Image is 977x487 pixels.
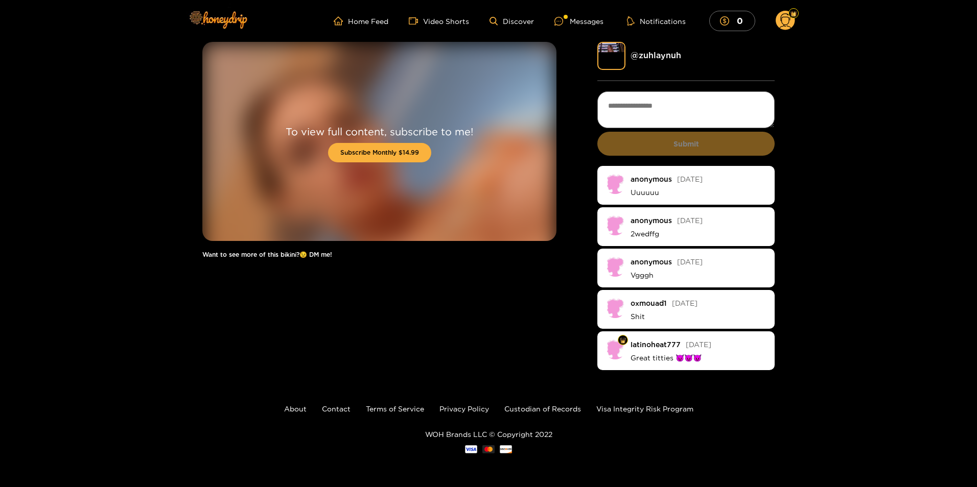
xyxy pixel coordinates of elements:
[286,125,473,138] p: To view full content, subscribe to me!
[735,15,745,26] mark: 0
[620,337,626,344] img: Fan Level
[439,405,489,412] a: Privacy Policy
[686,340,711,348] span: [DATE]
[554,15,603,27] div: Messages
[597,132,775,156] button: Submit
[409,16,469,26] a: Video Shorts
[504,405,581,412] a: Custodian of Records
[631,216,672,224] div: anonymous
[631,229,767,238] p: 2wedffg
[605,174,625,194] img: no-avatar.png
[631,271,767,280] p: Vgggh
[631,258,672,265] div: anonymous
[631,353,767,362] p: Great titties 😈😈😈
[672,299,697,307] span: [DATE]
[328,143,431,162] button: Subscribe Monthly $14.99
[677,216,703,224] span: [DATE]
[631,299,667,307] div: oxmouad1
[334,16,388,26] a: Home Feed
[202,251,556,258] h1: Want to see more of this bikini?😉 DM me!
[605,298,625,318] img: no-avatar.png
[631,175,672,183] div: anonymous
[597,42,625,70] img: zuhlaynuh
[605,339,625,359] img: no-avatar.png
[720,16,734,26] span: dollar
[631,340,681,348] div: latinoheat777
[322,405,351,412] a: Contact
[334,16,348,26] span: home
[709,11,755,31] button: 0
[596,405,693,412] a: Visa Integrity Risk Program
[631,188,767,197] p: Uuuuuu
[605,215,625,235] img: no-avatar.png
[624,16,689,26] button: Notifications
[409,16,423,26] span: video-camera
[284,405,307,412] a: About
[677,258,703,265] span: [DATE]
[790,11,797,17] img: Fan Level
[605,256,625,277] img: no-avatar.png
[490,17,534,26] a: Discover
[366,405,424,412] a: Terms of Service
[677,175,703,183] span: [DATE]
[631,51,681,60] a: @ zuhlaynuh
[631,312,767,321] p: Shit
